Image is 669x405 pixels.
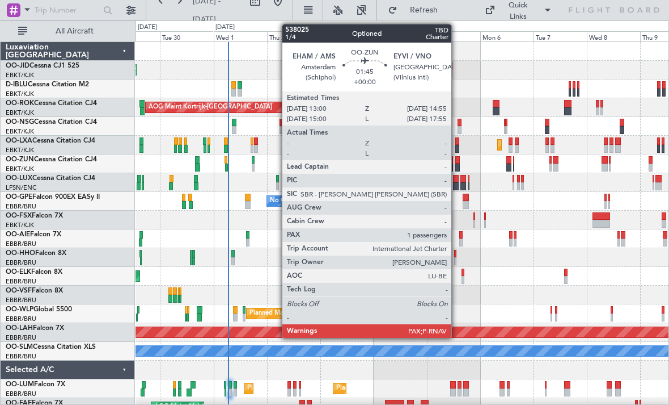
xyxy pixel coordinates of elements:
a: EBBR/BRU [6,258,36,267]
span: OO-JID [6,62,29,69]
div: Sun 5 [427,31,480,41]
span: OO-NSG [6,119,34,126]
span: D-IBLU [6,81,28,88]
button: Quick Links [479,1,557,19]
span: OO-ROK [6,100,34,107]
div: Wed 8 [587,31,640,41]
span: Refresh [400,6,447,14]
a: EBBR/BRU [6,202,36,211]
button: All Aircraft [12,22,123,40]
div: Sat 4 [374,31,427,41]
a: EBKT/KJK [6,221,34,229]
div: Planned Maint Kortrijk-[GEOGRAPHIC_DATA] [501,136,633,153]
div: [DATE] [215,23,235,32]
a: EBBR/BRU [6,277,36,286]
a: OO-ZUNCessna Citation CJ4 [6,156,97,163]
a: OO-FSXFalcon 7X [6,212,63,219]
a: OO-LAHFalcon 7X [6,325,64,332]
a: OO-LXACessna Citation CJ4 [6,137,95,144]
a: OO-AIEFalcon 7X [6,231,61,238]
span: OO-SLM [6,344,33,350]
a: OO-NSGCessna Citation CJ4 [6,119,97,126]
div: No Crew Malaga [270,193,319,210]
div: Mon 6 [480,31,533,41]
a: EBKT/KJK [6,71,34,80]
a: EBBR/BRU [6,240,36,248]
a: EBBR/BRU [6,296,36,304]
div: Tue 30 [160,31,213,41]
span: OO-FSX [6,212,32,219]
a: EBKT/KJK [6,127,34,136]
div: Wed 1 [214,31,267,41]
input: Trip Number [35,2,100,19]
a: OO-GPEFalcon 900EX EASy II [6,194,100,201]
a: EBKT/KJK [6,165,34,173]
span: All Aircraft [29,27,120,35]
div: AOG Maint Kortrijk-[GEOGRAPHIC_DATA] [149,99,272,116]
a: OO-WLPGlobal 5500 [6,306,72,313]
div: Planned Maint [GEOGRAPHIC_DATA] ([GEOGRAPHIC_DATA] National) [247,380,452,397]
a: EBBR/BRU [6,390,36,398]
a: OO-LUXCessna Citation CJ4 [6,175,95,182]
a: EBBR/BRU [6,352,36,361]
a: D-IBLUCessna Citation M2 [6,81,89,88]
a: EBKT/KJK [6,90,34,98]
a: EBBR/BRU [6,333,36,342]
a: EBBR/BRU [6,315,36,323]
span: OO-LXA [6,137,32,144]
a: EBKT/KJK [6,146,34,155]
a: OO-VSFFalcon 8X [6,287,63,294]
a: OO-HHOFalcon 8X [6,250,66,257]
span: OO-LUM [6,381,34,388]
span: OO-AIE [6,231,30,238]
a: OO-SLMCessna Citation XLS [6,344,96,350]
div: Planned Maint [GEOGRAPHIC_DATA] ([GEOGRAPHIC_DATA] National) [336,380,541,397]
span: OO-LAH [6,325,33,332]
a: OO-LUMFalcon 7X [6,381,65,388]
span: OO-GPE [6,194,32,201]
div: [DATE] [138,23,157,32]
button: Refresh [383,1,451,19]
div: Tue 7 [533,31,587,41]
div: Thu 2 [267,31,320,41]
a: EBKT/KJK [6,108,34,117]
span: OO-LUX [6,175,32,182]
a: OO-JIDCessna CJ1 525 [6,62,79,69]
span: OO-VSF [6,287,32,294]
span: OO-ZUN [6,156,34,163]
a: OO-ROKCessna Citation CJ4 [6,100,97,107]
span: OO-ELK [6,269,31,275]
a: LFSN/ENC [6,183,37,192]
div: Planned Maint Milan (Linate) [249,305,331,322]
span: OO-HHO [6,250,35,257]
span: OO-WLP [6,306,33,313]
div: Fri 3 [320,31,374,41]
a: OO-ELKFalcon 8X [6,269,62,275]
